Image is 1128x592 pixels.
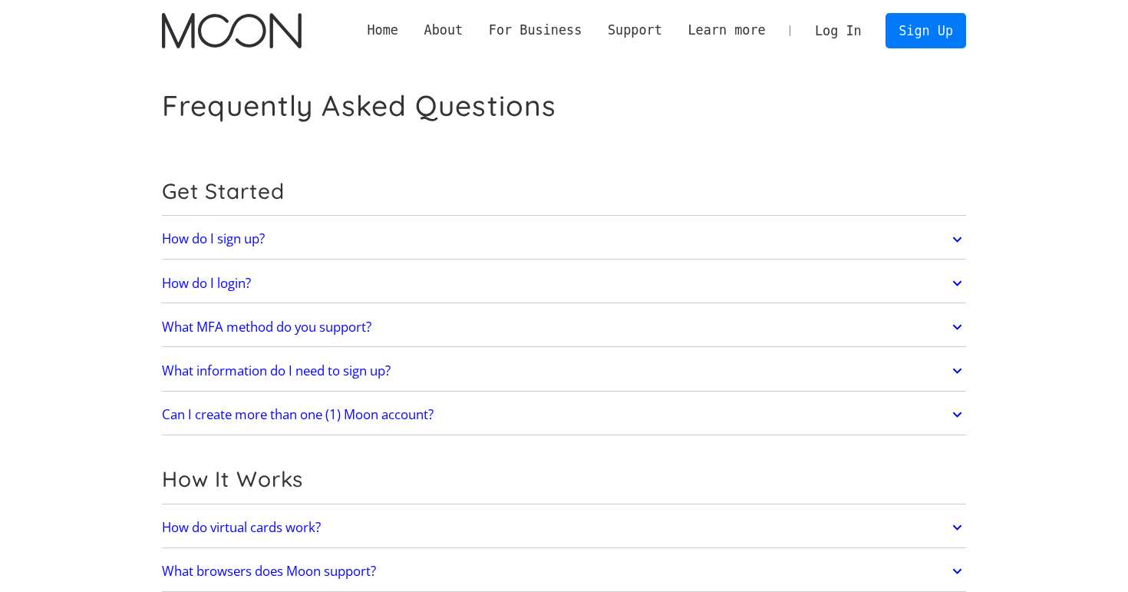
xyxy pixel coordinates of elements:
h2: How do I sign up? [162,231,265,246]
a: How do virtual cards work? [162,511,966,544]
h2: How do I login? [162,276,251,291]
div: Learn more [688,21,765,40]
h1: Frequently Asked Questions [162,88,556,123]
h2: How It Works [162,466,966,492]
div: About [424,21,463,40]
h2: What MFA method do you support? [162,319,371,335]
a: home [162,13,301,48]
a: Log In [802,14,874,48]
h2: How do virtual cards work? [162,520,321,535]
img: Moon Logo [162,13,301,48]
a: How do I login? [162,267,966,299]
h2: Get Started [162,178,966,204]
div: For Business [489,21,582,40]
a: What browsers does Moon support? [162,555,966,587]
div: About [411,21,476,40]
a: Home [355,21,411,40]
a: What information do I need to sign up? [162,355,966,387]
div: Learn more [675,21,779,40]
div: Support [608,21,662,40]
div: Support [595,21,674,40]
h2: What browsers does Moon support? [162,564,376,579]
a: What MFA method do you support? [162,311,966,343]
a: Sign Up [886,13,965,48]
div: For Business [476,21,595,40]
a: How do I sign up? [162,223,966,256]
h2: Can I create more than one (1) Moon account? [162,407,434,422]
a: Can I create more than one (1) Moon account? [162,399,966,431]
h2: What information do I need to sign up? [162,363,391,379]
